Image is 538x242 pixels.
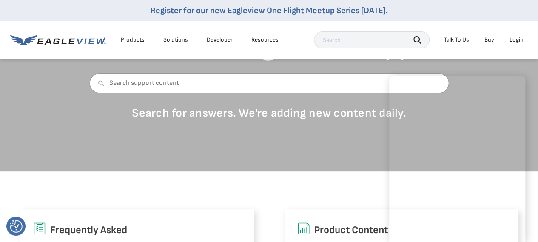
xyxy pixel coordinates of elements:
[151,6,388,16] a: Register for our new Eagleview One Flight Meetup Series [DATE].
[10,220,23,233] button: Consent Preferences
[484,36,494,44] a: Buy
[163,36,188,44] div: Solutions
[121,36,145,44] div: Products
[89,34,449,61] h2: Welcome to Eagleview Support
[207,36,233,44] a: Developer
[314,31,430,48] input: Search
[89,106,449,121] p: Search for answers. We're adding new content daily.
[89,73,449,93] input: Search support content
[297,222,505,238] h6: Product Content
[444,36,469,44] div: Talk To Us
[389,76,525,242] iframe: Chat Window
[510,36,524,44] div: Login
[251,36,279,44] div: Resources
[10,220,23,233] img: Revisit consent button
[33,222,241,238] h6: Frequently Asked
